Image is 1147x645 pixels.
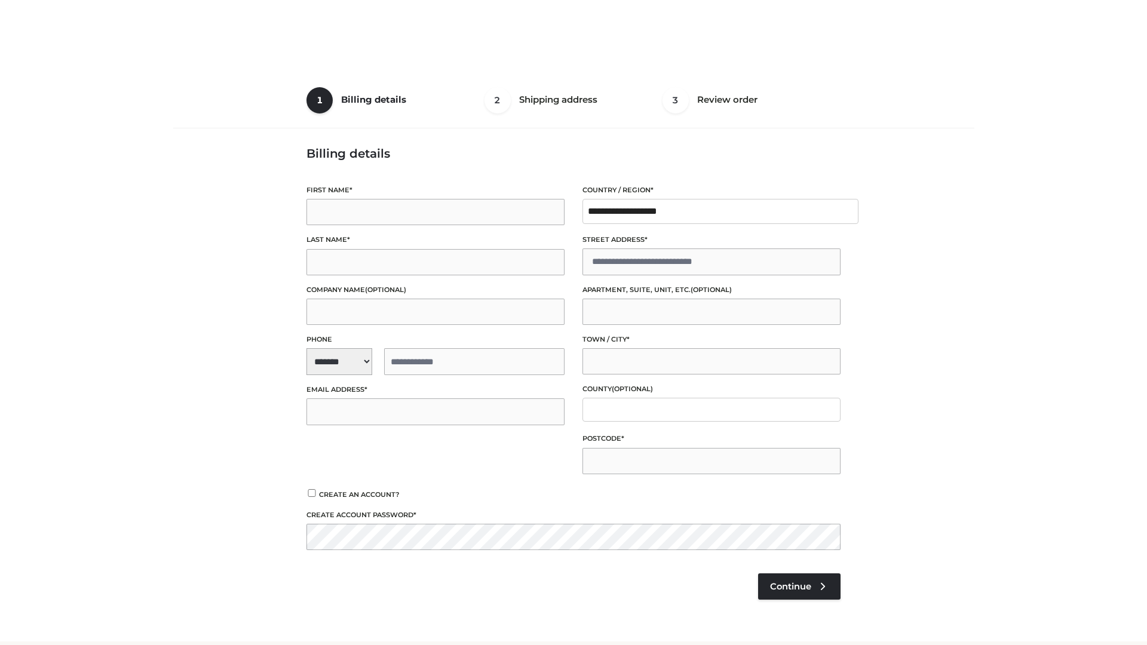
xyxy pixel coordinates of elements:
label: Street address [582,234,841,245]
label: Company name [306,284,565,296]
span: 1 [306,87,333,113]
label: Apartment, suite, unit, etc. [582,284,841,296]
span: 3 [663,87,689,113]
label: Email address [306,384,565,395]
label: Postcode [582,433,841,444]
input: Create an account? [306,489,317,497]
span: Create an account? [319,490,400,499]
span: Continue [770,581,811,592]
span: (optional) [612,385,653,393]
span: Billing details [341,94,406,105]
label: County [582,383,841,395]
span: (optional) [691,285,732,294]
label: Last name [306,234,565,245]
label: Create account password [306,509,841,521]
label: Town / City [582,334,841,345]
label: First name [306,185,565,196]
span: Review order [697,94,757,105]
span: (optional) [365,285,406,294]
span: 2 [484,87,511,113]
span: Shipping address [519,94,597,105]
label: Country / Region [582,185,841,196]
h3: Billing details [306,146,841,161]
label: Phone [306,334,565,345]
a: Continue [758,573,841,600]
